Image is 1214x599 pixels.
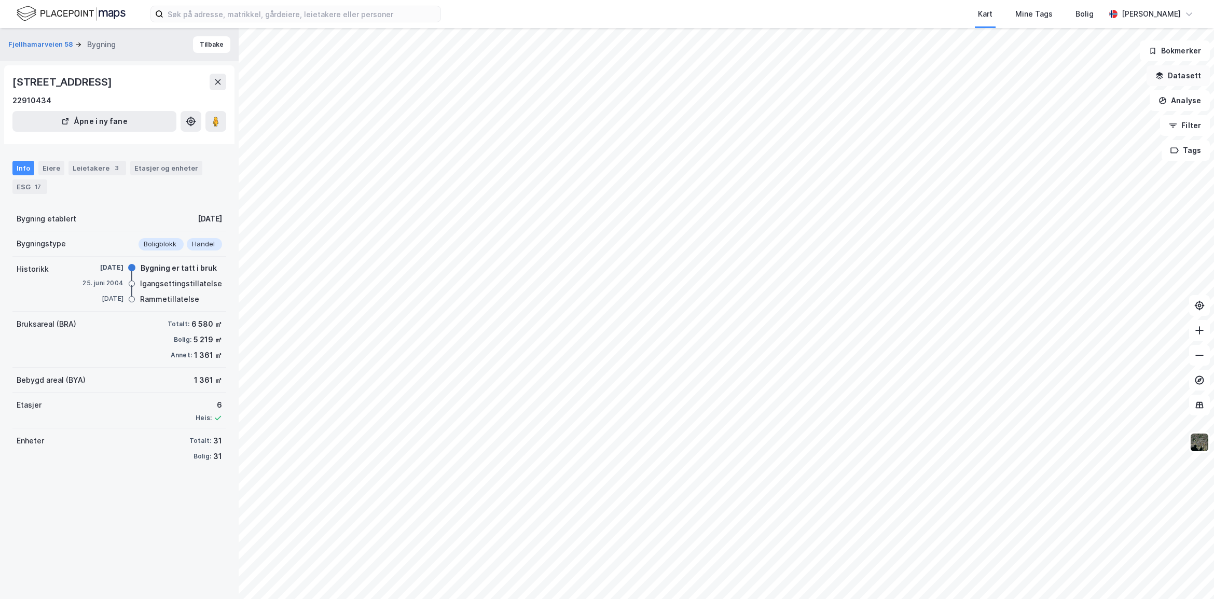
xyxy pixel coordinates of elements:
button: Fjellhamarveien 58 [8,39,75,50]
div: [PERSON_NAME] [1122,8,1181,20]
div: Bolig: [174,336,191,344]
div: 6 580 ㎡ [191,318,222,330]
div: Bebygd areal (BYA) [17,374,86,386]
button: Bokmerker [1140,40,1210,61]
div: Eiere [38,161,64,175]
img: 9k= [1190,433,1209,452]
button: Tilbake [193,36,230,53]
div: Bolig: [194,452,211,461]
div: [DATE] [198,213,222,225]
div: 22910434 [12,94,51,107]
input: Søk på adresse, matrikkel, gårdeiere, leietakere eller personer [163,6,440,22]
div: ESG [12,179,47,194]
div: Leietakere [68,161,126,175]
div: [DATE] [82,294,123,303]
div: 6 [196,399,222,411]
div: Totalt: [168,320,189,328]
div: 25. juni 2004 [82,278,123,288]
div: Kontrollprogram for chat [1162,549,1214,599]
iframe: Chat Widget [1162,549,1214,599]
div: 1 361 ㎡ [194,374,222,386]
div: [STREET_ADDRESS] [12,74,114,90]
div: 3 [112,163,122,173]
div: Mine Tags [1015,8,1053,20]
div: Bygning [87,38,116,51]
button: Datasett [1147,65,1210,86]
div: 5 219 ㎡ [194,333,222,346]
button: Filter [1160,115,1210,136]
div: Kart [978,8,992,20]
div: 1 361 ㎡ [194,349,222,361]
div: Etasjer og enheter [134,163,198,173]
img: logo.f888ab2527a4732fd821a326f86c7f29.svg [17,5,126,23]
div: Heis: [196,414,212,422]
div: 31 [213,435,222,447]
div: Totalt: [189,437,211,445]
button: Tags [1162,140,1210,161]
button: Analyse [1150,90,1210,111]
div: Info [12,161,34,175]
div: Historikk [17,263,49,275]
div: Etasjer [17,399,42,411]
div: Bygningstype [17,238,66,250]
div: Bruksareal (BRA) [17,318,76,330]
div: Rammetillatelse [140,293,199,305]
div: Bygning er tatt i bruk [141,262,217,274]
div: 31 [213,450,222,463]
div: Bolig [1075,8,1094,20]
div: [DATE] [82,263,123,272]
div: Bygning etablert [17,213,76,225]
button: Åpne i ny fane [12,111,176,132]
div: Annet: [171,351,192,359]
div: 17 [33,182,43,192]
div: Enheter [17,435,44,447]
div: Igangsettingstillatelse [140,277,222,290]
